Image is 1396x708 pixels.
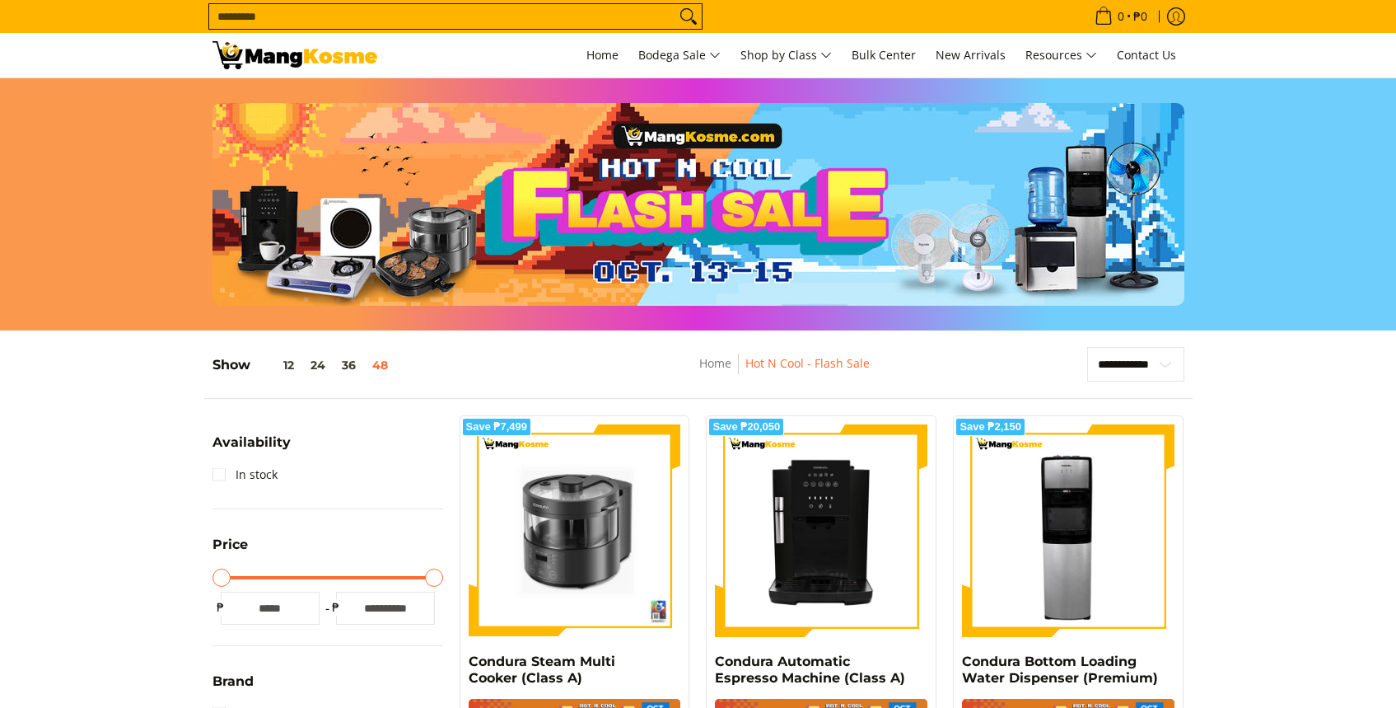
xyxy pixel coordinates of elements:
[212,41,377,69] img: Hot N Cool: Mang Kosme MID-PAYDAY APPLIANCES SALE! l Mang Kosme
[469,424,681,637] img: Condura Steam Multi Cooker (Class A)
[740,45,832,66] span: Shop by Class
[364,359,396,372] button: 48
[212,436,291,462] summary: Open
[962,654,1158,686] a: Condura Bottom Loading Water Dispenser (Premium)
[212,462,278,488] a: In stock
[936,47,1006,63] span: New Arrivals
[302,359,334,372] button: 24
[715,654,905,686] a: Condura Automatic Espresso Machine (Class A)
[581,354,989,391] nav: Breadcrumbs
[1017,33,1105,77] a: Resources
[1117,47,1176,63] span: Contact Us
[212,436,291,449] span: Availability
[843,33,924,77] a: Bulk Center
[212,357,396,373] h5: Show
[630,33,729,77] a: Bodega Sale
[1115,11,1127,22] span: 0
[1109,33,1184,77] a: Contact Us
[466,422,528,432] span: Save ₱7,499
[250,359,302,372] button: 12
[745,355,870,371] a: Hot N Cool - Flash Sale
[712,422,780,432] span: Save ₱20,050
[212,675,254,701] summary: Open
[732,33,840,77] a: Shop by Class
[212,538,248,564] summary: Open
[1131,11,1150,22] span: ₱0
[578,33,627,77] a: Home
[852,47,916,63] span: Bulk Center
[1025,45,1097,66] span: Resources
[212,675,254,688] span: Brand
[959,422,1021,432] span: Save ₱2,150
[469,654,615,686] a: Condura Steam Multi Cooker (Class A)
[1090,7,1152,26] span: •
[334,359,364,372] button: 36
[212,599,229,616] span: ₱
[212,538,248,551] span: Price
[328,599,344,616] span: ₱
[715,424,927,637] img: Condura Automatic Espresso Machine (Class A)
[586,47,619,63] span: Home
[638,45,721,66] span: Bodega Sale
[962,424,1174,637] img: Condura Bottom Loading Water Dispenser (Premium)
[699,355,731,371] a: Home
[927,33,1014,77] a: New Arrivals
[394,33,1184,77] nav: Main Menu
[675,4,702,29] button: Search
